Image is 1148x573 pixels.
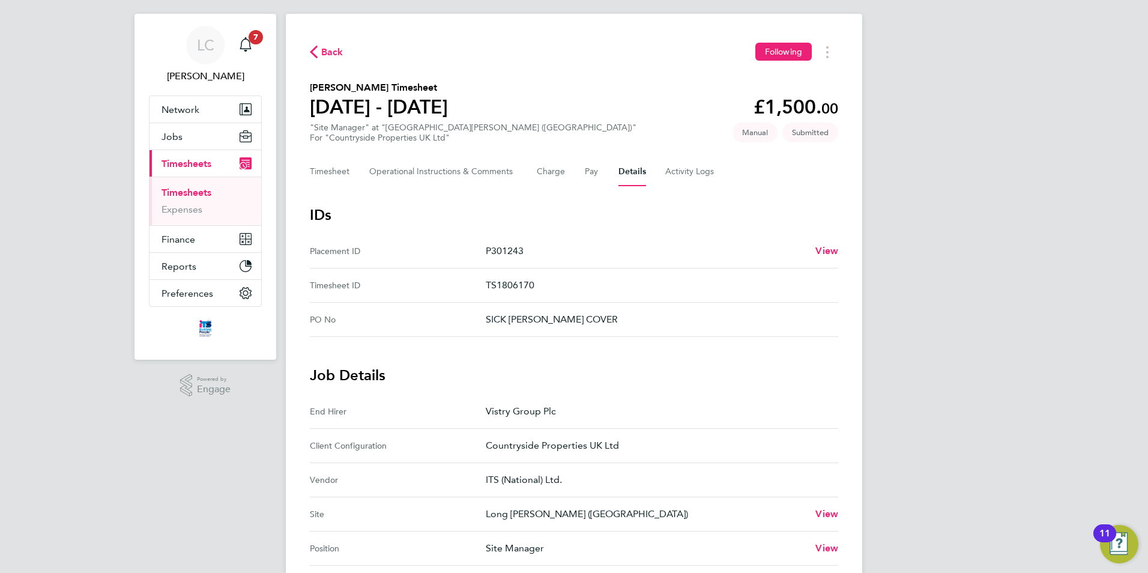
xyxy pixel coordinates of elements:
[310,205,838,225] h3: IDs
[162,187,211,198] a: Timesheets
[369,157,518,186] button: Operational Instructions & Comments
[310,44,343,59] button: Back
[162,104,199,115] span: Network
[150,150,261,177] button: Timesheets
[1099,533,1110,549] div: 11
[162,131,183,142] span: Jobs
[1100,525,1138,563] button: Open Resource Center, 11 new notifications
[150,123,261,150] button: Jobs
[249,30,263,44] span: 7
[754,95,838,118] app-decimal: £1,500.
[310,541,486,556] div: Position
[150,253,261,279] button: Reports
[486,312,829,327] p: SICK [PERSON_NAME] COVER
[310,80,448,95] h2: [PERSON_NAME] Timesheet
[815,541,838,556] a: View
[310,157,350,186] button: Timesheet
[815,245,838,256] span: View
[310,366,838,385] h3: Job Details
[134,14,276,360] nav: Main navigation
[150,177,261,225] div: Timesheets
[310,244,486,258] div: Placement ID
[821,100,838,117] span: 00
[585,157,599,186] button: Pay
[486,244,806,258] p: P301243
[310,404,486,419] div: End Hirer
[815,542,838,554] span: View
[755,43,812,61] button: Following
[815,508,838,520] span: View
[150,226,261,252] button: Finance
[618,157,646,186] button: Details
[149,69,262,83] span: Louis Crawford
[665,157,716,186] button: Activity Logs
[486,438,829,453] p: Countryside Properties UK Ltd
[310,473,486,487] div: Vendor
[162,288,213,299] span: Preferences
[149,319,262,338] a: Go to home page
[310,278,486,293] div: Timesheet ID
[162,234,195,245] span: Finance
[197,319,214,338] img: itsconstruction-logo-retina.png
[815,244,838,258] a: View
[486,541,806,556] p: Site Manager
[486,473,829,487] p: ITS (National) Ltd.
[486,507,806,521] p: Long [PERSON_NAME] ([GEOGRAPHIC_DATA])
[765,46,802,57] span: Following
[733,123,778,142] span: This timesheet was manually created.
[310,123,636,143] div: "Site Manager" at "[GEOGRAPHIC_DATA][PERSON_NAME] ([GEOGRAPHIC_DATA])"
[150,96,261,123] button: Network
[150,280,261,306] button: Preferences
[310,95,448,119] h1: [DATE] - [DATE]
[149,26,262,83] a: LC[PERSON_NAME]
[197,384,231,395] span: Engage
[197,37,214,53] span: LC
[321,45,343,59] span: Back
[310,438,486,453] div: Client Configuration
[310,133,636,143] div: For "Countryside Properties UK Ltd"
[310,507,486,521] div: Site
[234,26,258,64] a: 7
[162,204,202,215] a: Expenses
[486,404,829,419] p: Vistry Group Plc
[180,374,231,397] a: Powered byEngage
[782,123,838,142] span: This timesheet is Submitted.
[815,507,838,521] a: View
[197,374,231,384] span: Powered by
[817,43,838,61] button: Timesheets Menu
[486,278,829,293] p: TS1806170
[537,157,566,186] button: Charge
[310,312,486,327] div: PO No
[162,261,196,272] span: Reports
[162,158,211,169] span: Timesheets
